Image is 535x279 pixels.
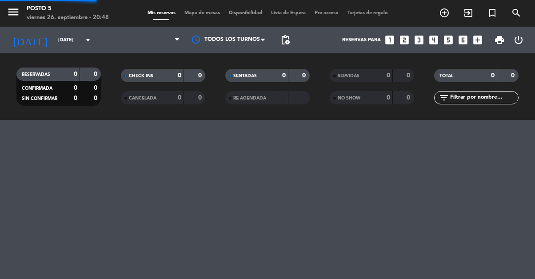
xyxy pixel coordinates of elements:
[224,11,267,16] span: Disponibilidad
[233,74,257,78] span: SENTADAS
[428,34,439,46] i: looks_4
[143,11,180,16] span: Mis reservas
[310,11,343,16] span: Pre-acceso
[387,95,390,101] strong: 0
[399,34,410,46] i: looks_two
[178,95,181,101] strong: 0
[27,4,109,13] div: Posto 5
[439,8,450,18] i: add_circle_outline
[384,34,395,46] i: looks_one
[413,34,425,46] i: looks_3
[487,8,498,18] i: turned_in_not
[338,74,359,78] span: SERVIDAS
[472,34,483,46] i: add_box
[180,11,224,16] span: Mapa de mesas
[282,72,286,79] strong: 0
[342,37,381,43] span: Reservas para
[94,71,99,77] strong: 0
[387,72,390,79] strong: 0
[94,85,99,91] strong: 0
[74,85,77,91] strong: 0
[129,96,156,100] span: CANCELADA
[7,30,54,50] i: [DATE]
[449,93,518,103] input: Filtrar por nombre...
[343,11,392,16] span: Tarjetas de regalo
[22,86,52,91] span: CONFIRMADA
[463,8,474,18] i: exit_to_app
[509,27,528,53] div: LOG OUT
[511,72,516,79] strong: 0
[7,5,20,19] i: menu
[94,95,99,101] strong: 0
[511,8,522,18] i: search
[74,71,77,77] strong: 0
[494,35,505,45] span: print
[491,72,495,79] strong: 0
[407,95,412,101] strong: 0
[198,72,204,79] strong: 0
[233,96,266,100] span: RE AGENDADA
[513,35,524,45] i: power_settings_new
[407,72,412,79] strong: 0
[22,96,57,101] span: SIN CONFIRMAR
[22,72,50,77] span: RESERVADAS
[7,5,20,22] button: menu
[280,35,291,45] span: pending_actions
[443,34,454,46] i: looks_5
[302,72,307,79] strong: 0
[129,74,153,78] span: CHECK INS
[338,96,360,100] span: NO SHOW
[74,95,77,101] strong: 0
[267,11,310,16] span: Lista de Espera
[27,13,109,22] div: viernes 26. septiembre - 20:48
[457,34,469,46] i: looks_6
[178,72,181,79] strong: 0
[439,92,449,103] i: filter_list
[439,74,453,78] span: TOTAL
[83,35,93,45] i: arrow_drop_down
[198,95,204,101] strong: 0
